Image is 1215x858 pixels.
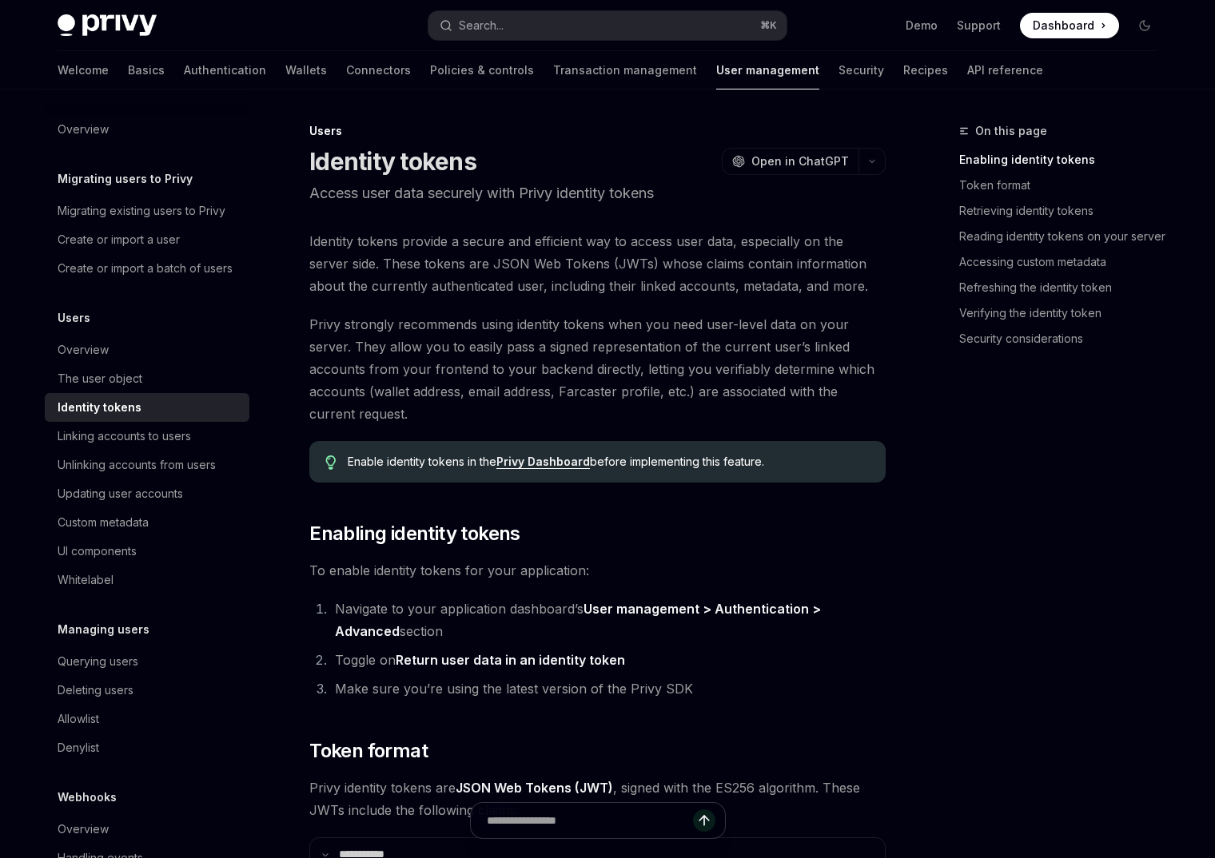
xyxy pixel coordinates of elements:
[58,513,149,532] div: Custom metadata
[45,537,249,566] a: UI components
[45,479,249,508] a: Updating user accounts
[58,542,137,561] div: UI components
[716,51,819,89] a: User management
[456,780,613,796] a: JSON Web Tokens (JWT)
[906,18,938,34] a: Demo
[396,652,625,668] strong: Return user data in an identity token
[459,16,504,35] div: Search...
[184,51,266,89] a: Authentication
[722,148,858,175] button: Open in ChatGPT
[428,11,787,40] button: Search...⌘K
[45,733,249,762] a: Denylist
[1033,18,1094,34] span: Dashboard
[58,120,109,139] div: Overview
[58,169,193,189] h5: Migrating users to Privy
[959,275,1170,300] a: Refreshing the identity token
[45,647,249,676] a: Querying users
[45,115,249,144] a: Overview
[45,393,249,422] a: Identity tokens
[58,620,149,639] h5: Managing users
[760,19,777,32] span: ⌘ K
[959,300,1170,326] a: Verifying the identity token
[58,51,109,89] a: Welcome
[309,123,886,139] div: Users
[58,681,133,700] div: Deleting users
[58,427,191,446] div: Linking accounts to users
[325,455,337,470] svg: Tip
[839,51,884,89] a: Security
[330,649,886,671] li: Toggle on
[975,121,1047,141] span: On this page
[330,598,886,642] li: Navigate to your application dashboard’s section
[45,508,249,537] a: Custom metadata
[58,369,142,388] div: The user object
[58,788,117,807] h5: Webhooks
[45,566,249,594] a: Whitelabel
[45,676,249,705] a: Deleting users
[1020,13,1119,38] a: Dashboard
[45,225,249,254] a: Create or import a user
[309,559,886,582] span: To enable identity tokens for your application:
[58,570,114,590] div: Whitelabel
[309,182,886,205] p: Access user data securely with Privy identity tokens
[58,398,141,417] div: Identity tokens
[553,51,697,89] a: Transaction management
[128,51,165,89] a: Basics
[45,336,249,364] a: Overview
[58,820,109,839] div: Overview
[309,147,476,176] h1: Identity tokens
[45,705,249,733] a: Allowlist
[58,738,99,757] div: Denylist
[58,455,216,475] div: Unlinking accounts from users
[959,198,1170,224] a: Retrieving identity tokens
[957,18,1001,34] a: Support
[58,259,233,278] div: Create or import a batch of users
[45,364,249,393] a: The user object
[58,201,225,220] div: Migrating existing users to Privy
[309,313,886,425] span: Privy strongly recommends using identity tokens when you need user-level data on your server. The...
[959,249,1170,275] a: Accessing custom metadata
[58,484,183,503] div: Updating user accounts
[45,815,249,844] a: Overview
[45,254,249,283] a: Create or import a batch of users
[959,326,1170,352] a: Security considerations
[285,51,327,89] a: Wallets
[58,230,180,249] div: Create or import a user
[959,147,1170,173] a: Enabling identity tokens
[58,14,157,37] img: dark logo
[309,738,428,764] span: Token format
[309,521,520,546] span: Enabling identity tokens
[959,173,1170,198] a: Token format
[45,451,249,479] a: Unlinking accounts from users
[45,422,249,451] a: Linking accounts to users
[330,677,886,700] li: Make sure you’re using the latest version of the Privy SDK
[967,51,1043,89] a: API reference
[959,224,1170,249] a: Reading identity tokens on your server
[346,51,411,89] a: Connectors
[348,454,870,470] span: Enable identity tokens in the before implementing this feature.
[903,51,948,89] a: Recipes
[309,230,886,297] span: Identity tokens provide a secure and efficient way to access user data, especially on the server ...
[58,709,99,729] div: Allowlist
[751,153,849,169] span: Open in ChatGPT
[58,652,138,671] div: Querying users
[496,455,590,469] a: Privy Dashboard
[309,777,886,821] span: Privy identity tokens are , signed with the ES256 algorithm. These JWTs include the following cla...
[58,308,90,328] h5: Users
[1132,13,1157,38] button: Toggle dark mode
[693,809,715,832] button: Send message
[430,51,534,89] a: Policies & controls
[58,340,109,359] div: Overview
[45,197,249,225] a: Migrating existing users to Privy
